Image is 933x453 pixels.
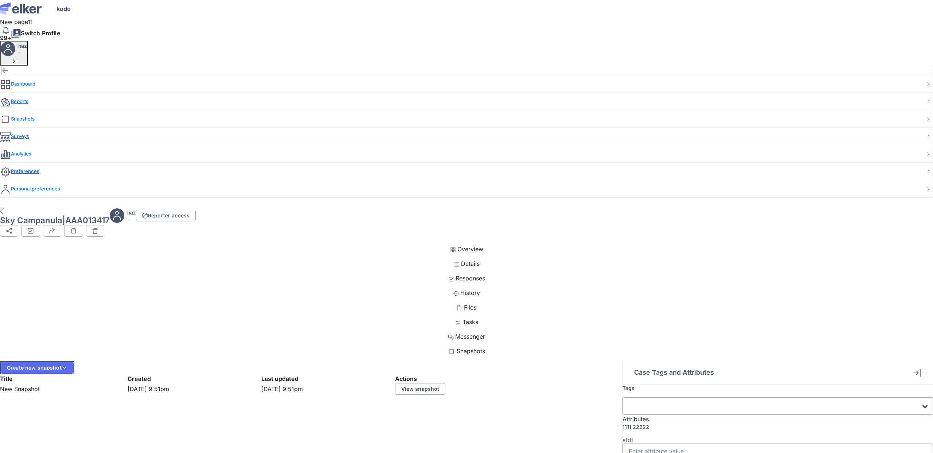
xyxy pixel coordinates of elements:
[622,424,933,430] label: 1111 22222
[460,288,480,297] span: History
[56,4,71,13] span: kodo
[6,228,12,234] img: svg%3e
[461,259,480,268] span: Details
[92,228,98,234] img: svg%3e
[110,208,124,223] img: avatar
[622,397,933,415] div: Search for option
[395,374,558,383] div: Actions
[49,228,55,234] img: export
[11,186,60,192] span: Personal preferences
[13,59,15,63] img: svg%3e
[70,228,77,234] img: notes
[127,216,136,222] p: -
[11,116,35,122] span: Snapshots
[11,133,29,139] span: Surveys
[1,362,74,374] button: Create new snapshot
[148,213,190,218] span: Reporter access
[128,374,261,383] div: Created
[261,385,303,393] span: [DATE] 9:51pm
[457,245,483,253] span: Overview
[136,210,196,221] button: Reporter access
[11,81,35,87] span: Dashboard
[1,42,15,56] img: avatar
[261,374,395,383] div: Last updated
[395,383,446,395] a: View snapshot
[456,274,485,283] span: Responses
[18,43,27,49] h5: naz
[11,168,39,174] span: Preferences
[457,347,485,355] span: Snapshots
[622,385,933,391] label: Tags
[18,49,27,55] p: -
[21,29,60,36] span: Switch Profile
[11,98,28,104] span: Reports
[7,365,62,370] div: Create new snapshot
[626,402,921,411] input: Search for option
[11,151,31,157] span: Analytics
[65,215,110,225] span: AAA013417
[128,385,169,393] span: [DATE] 9:51pm
[622,415,933,424] div: Attributes
[62,215,65,225] span: |
[464,303,476,312] span: Files
[11,29,60,38] button: Switch Profile
[127,209,136,216] h5: naz
[455,332,485,341] span: Messenger
[462,318,478,326] span: Tasks
[634,365,714,380] h3: Case Tags and Attributes
[622,437,933,444] p: sfdf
